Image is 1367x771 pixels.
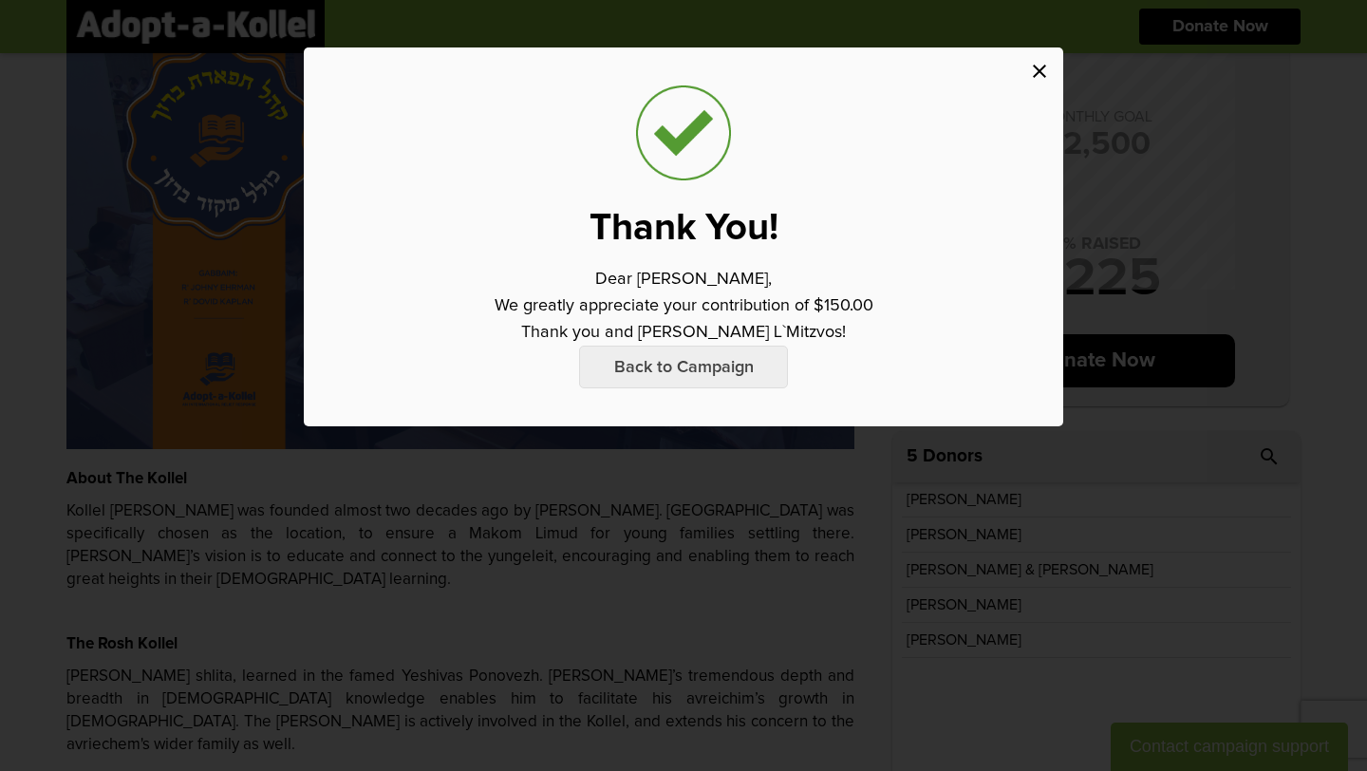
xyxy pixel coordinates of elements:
[495,292,873,319] p: We greatly appreciate your contribution of $150.00
[579,346,788,388] p: Back to Campaign
[1028,60,1051,83] i: close
[595,266,772,292] p: Dear [PERSON_NAME],
[590,209,778,247] p: Thank You!
[636,85,731,180] img: check_trans_bg.png
[521,319,846,346] p: Thank you and [PERSON_NAME] L`Mitzvos!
